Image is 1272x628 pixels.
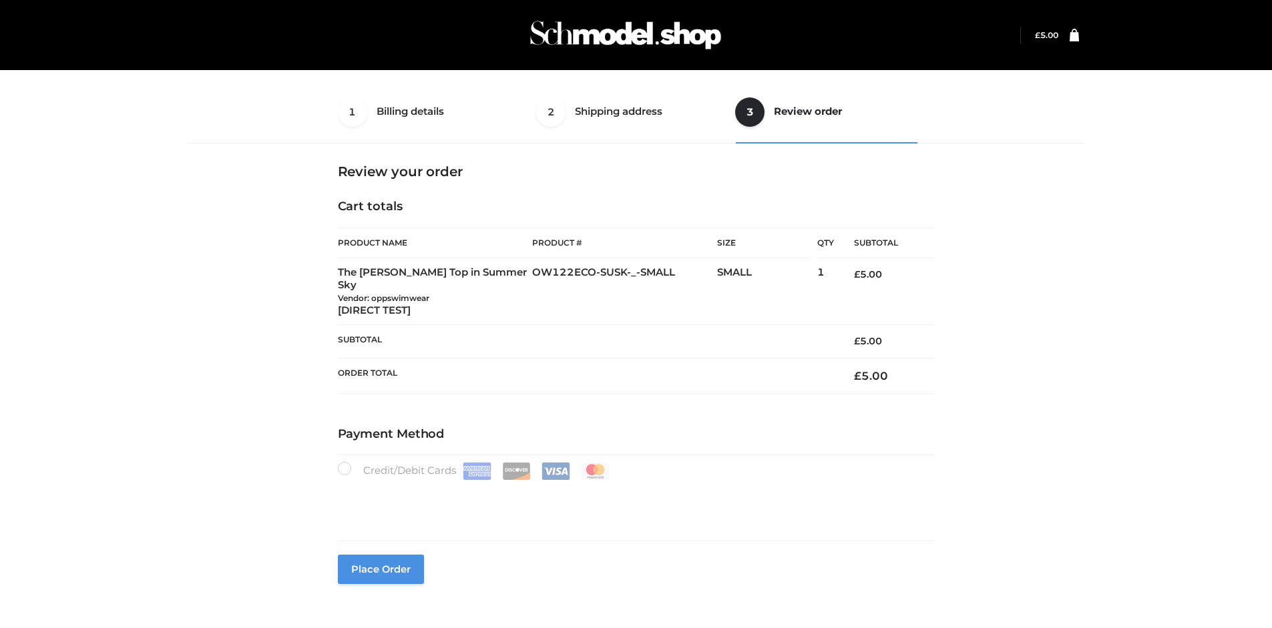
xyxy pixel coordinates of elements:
bdi: 5.00 [854,369,888,382]
bdi: 5.00 [1035,30,1058,40]
small: Vendor: oppswimwear [338,293,429,303]
th: Order Total [338,358,835,393]
th: Size [717,228,811,258]
img: Schmodel Admin 964 [525,9,726,61]
bdi: 5.00 [854,335,882,347]
span: £ [1035,30,1040,40]
button: Place order [338,555,424,584]
td: SMALL [717,258,817,325]
td: The [PERSON_NAME] Top in Summer Sky [DIRECT TEST] [338,258,533,325]
th: Product # [532,228,717,258]
h4: Payment Method [338,427,935,442]
td: OW122ECO-SUSK-_-SMALL [532,258,717,325]
span: £ [854,268,860,280]
a: £5.00 [1035,30,1058,40]
bdi: 5.00 [854,268,882,280]
th: Qty [817,228,834,258]
th: Product Name [338,228,533,258]
span: £ [854,369,861,382]
iframe: Secure payment input frame [335,477,932,526]
th: Subtotal [834,228,934,258]
img: Discover [502,462,531,480]
img: Visa [542,462,570,480]
span: £ [854,335,860,347]
td: 1 [817,258,834,325]
label: Credit/Debit Cards [338,462,611,480]
h4: Cart totals [338,200,935,214]
img: Mastercard [581,462,610,480]
img: Amex [463,462,491,480]
h3: Review your order [338,164,935,180]
th: Subtotal [338,325,835,358]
